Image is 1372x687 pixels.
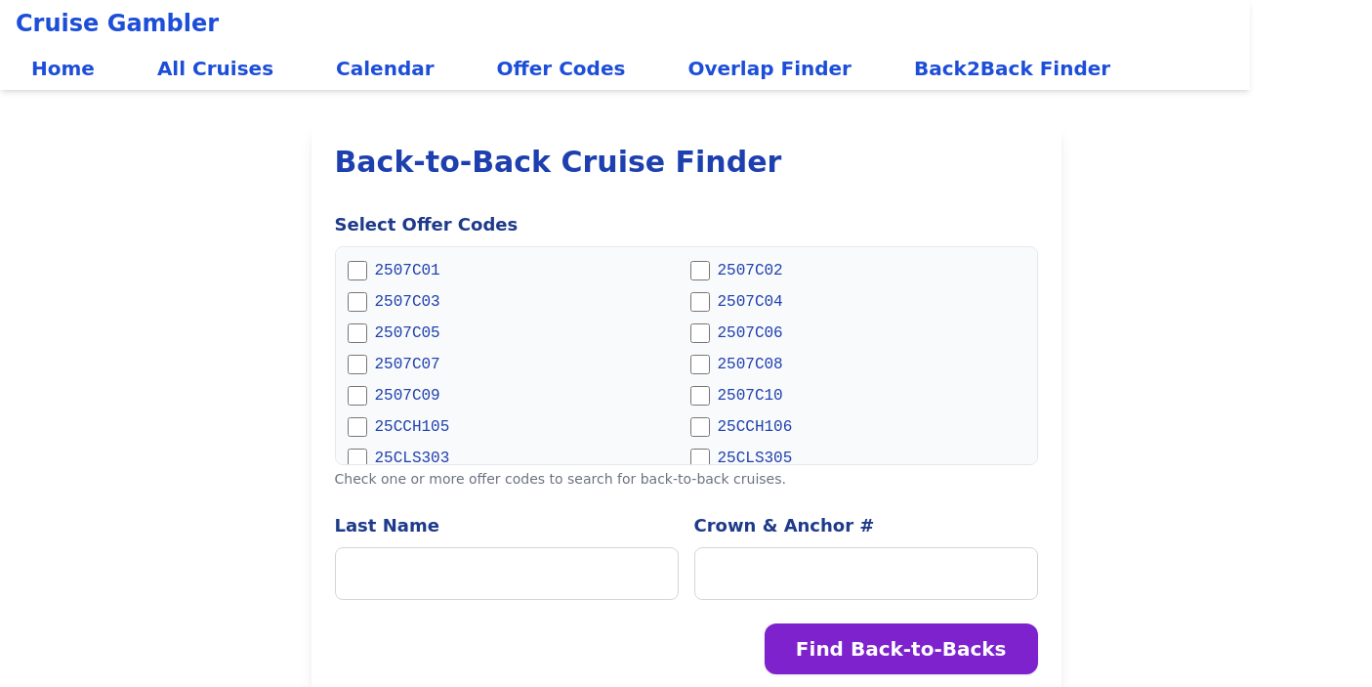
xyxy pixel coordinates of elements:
input: 2507C09 [348,386,367,406]
span: 25CCH106 [718,415,793,439]
label: Last Name [335,512,679,539]
span: 2507C04 [718,290,783,314]
a: Overlap Finder [672,47,867,90]
input: 2507C05 [348,323,367,343]
span: 2507C02 [718,259,783,282]
span: 2507C08 [718,353,783,376]
input: 2507C08 [690,355,710,374]
label: Crown & Anchor # [694,512,1038,539]
label: Select Offer Codes [335,211,1038,238]
span: 2507C05 [375,322,440,345]
span: Cruise Gambler [16,8,219,39]
input: 2507C04 [690,292,710,312]
a: Back2Back Finder [898,47,1126,90]
input: 25CLS303 [348,449,367,468]
input: 25CLS305 [690,449,710,468]
input: 2507C01 [348,261,367,280]
button: Find Back-to-Backs [765,623,1038,674]
span: 2507C07 [375,353,440,376]
span: 2507C03 [375,290,440,314]
span: 2507C09 [375,384,440,408]
span: 25CLS305 [718,447,793,470]
input: 25CCH105 [348,417,367,437]
a: Calendar [320,47,450,90]
a: Home [16,47,110,90]
input: 2507C02 [690,261,710,280]
span: 2507C06 [718,322,783,345]
input: 2507C07 [348,355,367,374]
span: 25CCH105 [375,415,450,439]
span: 25CLS303 [375,447,450,470]
input: 2507C03 [348,292,367,312]
span: 2507C01 [375,259,440,282]
input: 2507C10 [690,386,710,406]
input: 2507C06 [690,323,710,343]
h1: Back-to-Back Cruise Finder [335,145,1038,180]
span: 2507C10 [718,384,783,408]
input: 25CCH106 [690,417,710,437]
div: Main navigation links [16,47,1234,90]
a: All Cruises [142,47,289,90]
a: Offer Codes [481,47,642,90]
p: Check one or more offer codes to search for back-to-back cruises. [335,469,1038,489]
